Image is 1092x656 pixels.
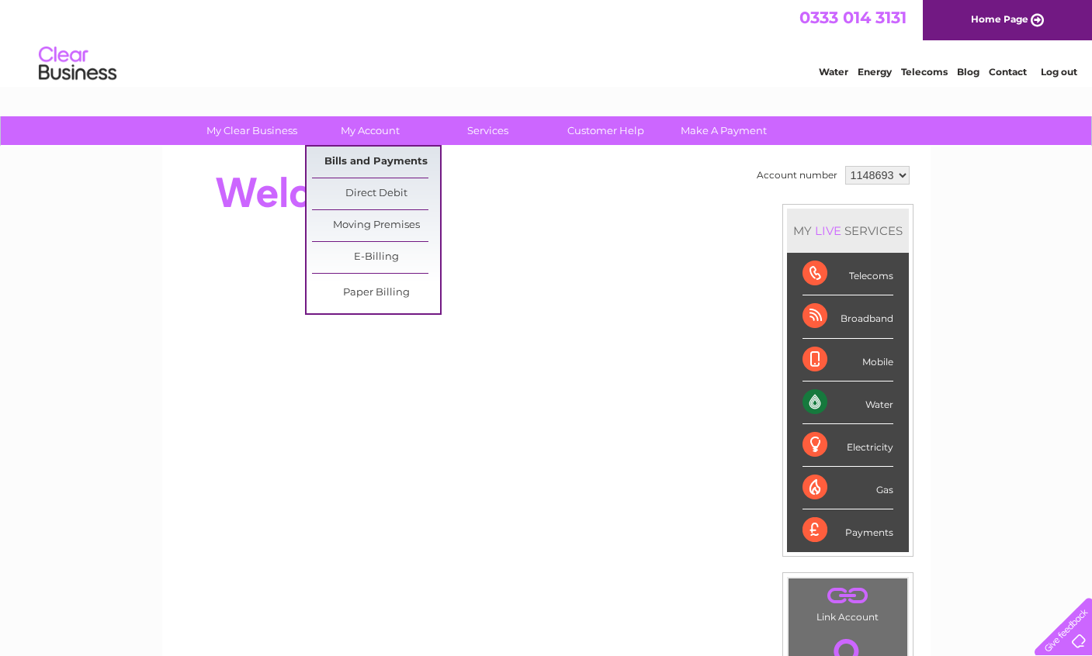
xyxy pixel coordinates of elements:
div: Gas [803,467,893,509]
a: . [792,582,903,609]
a: Direct Debit [312,178,440,209]
div: Clear Business is a trading name of Verastar Limited (registered in [GEOGRAPHIC_DATA] No. 3667643... [180,9,913,75]
div: Electricity [803,424,893,467]
a: Telecoms [901,66,948,78]
div: LIVE [812,223,844,238]
div: Telecoms [803,253,893,295]
a: Make A Payment [660,116,788,145]
a: Bills and Payments [312,147,440,178]
a: Paper Billing [312,278,440,309]
td: Account number [753,162,841,188]
a: Moving Premises [312,210,440,241]
a: Blog [957,66,979,78]
div: Mobile [803,339,893,382]
a: 0333 014 3131 [799,8,907,27]
a: My Clear Business [188,116,316,145]
a: Water [819,66,848,78]
a: Customer Help [542,116,670,145]
div: MY SERVICES [787,209,909,253]
a: My Account [306,116,434,145]
a: Contact [989,66,1027,78]
div: Payments [803,509,893,551]
a: Energy [858,66,892,78]
div: Broadband [803,295,893,338]
td: Link Account [788,578,908,627]
div: Water [803,382,893,424]
a: Log out [1041,66,1077,78]
a: Services [424,116,552,145]
img: logo.png [38,40,117,88]
a: E-Billing [312,242,440,273]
